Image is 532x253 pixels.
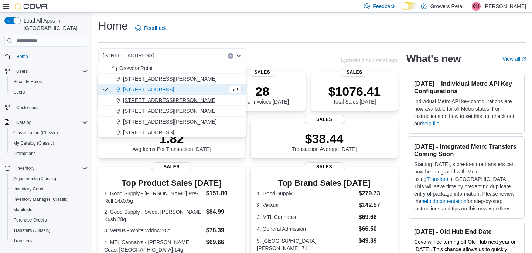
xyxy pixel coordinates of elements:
span: Classification (Classic) [10,128,88,137]
a: Promotions [10,149,39,158]
a: help documentation [421,198,466,204]
a: Transfers (Classic) [10,226,53,235]
span: [STREET_ADDRESS][PERSON_NAME] [123,107,217,115]
span: My Catalog (Classic) [10,139,88,148]
button: Catalog [13,118,34,127]
span: Catalog [13,118,88,127]
p: Growers Retail [430,2,465,11]
button: [STREET_ADDRESS][PERSON_NAME] [98,117,246,127]
button: Users [7,87,91,97]
span: [STREET_ADDRESS] [123,129,174,136]
h3: [DATE] - Old Hub End Date [414,228,518,235]
span: [STREET_ADDRESS] [103,51,154,60]
p: 1.82 [133,131,211,146]
button: My Catalog (Classic) [7,138,91,148]
p: $1076.41 [328,84,381,99]
button: Purchase Orders [7,215,91,225]
img: Cova [15,3,48,10]
p: Updated 1 minute(s) ago [341,57,398,63]
div: Carter Habel [472,2,481,11]
button: Users [13,67,31,76]
span: Inventory [13,164,88,173]
span: Classification (Classic) [13,130,58,136]
dd: $151.80 [206,189,239,198]
dd: $78.39 [206,226,239,235]
a: Classification (Classic) [10,128,61,137]
button: Customers [1,102,91,112]
dt: 1. Good Supply - [PERSON_NAME] Pre-Roll 14x0.5g [104,190,203,205]
dd: $279.73 [359,189,392,198]
span: Users [13,67,88,76]
div: Transaction Average [DATE] [292,131,357,152]
dt: 2. Good Supply - Sweet [PERSON_NAME] Kush 28g [104,208,203,223]
dd: $142.57 [359,201,392,210]
a: View allExternal link [502,56,526,62]
span: Feedback [144,24,167,32]
button: Inventory [1,163,91,173]
span: Feedback [373,3,395,10]
span: Manifests [13,207,32,213]
span: Transfers (Classic) [13,227,50,233]
button: Transfers [7,236,91,246]
a: My Catalog (Classic) [10,139,57,148]
span: Promotions [10,149,88,158]
button: [STREET_ADDRESS][PERSON_NAME] [98,106,246,117]
span: Adjustments (Classic) [10,174,88,183]
span: Users [13,89,25,95]
h2: What's new [406,53,461,65]
span: Promotions [13,151,36,156]
span: My Catalog (Classic) [13,140,54,146]
dt: 1. Good Supply [257,190,356,197]
button: Growers Retail [98,63,246,74]
span: Customers [13,102,88,112]
a: Manifests [10,205,35,214]
a: Security Roles [10,77,45,86]
button: Home [1,51,91,62]
a: Transfers [10,236,35,245]
button: Transfers (Classic) [7,225,91,236]
span: Security Roles [13,79,42,85]
a: Home [13,52,31,61]
h3: [DATE] – Individual Metrc API Key Configurations [414,80,518,95]
button: Users [1,66,91,77]
a: Transfers [426,176,448,182]
div: Total # Invoices [DATE] [236,84,289,105]
a: Purchase Orders [10,216,50,225]
h1: Home [98,18,128,33]
span: Sales [304,115,345,124]
button: Promotions [7,148,91,159]
span: Load All Apps in [GEOGRAPHIC_DATA] [21,17,88,32]
p: Starting [DATE], store-to-store transfers can now be integrated with Metrc using in [GEOGRAPHIC_D... [414,161,518,212]
dd: $69.66 [359,213,392,222]
span: Purchase Orders [13,217,47,223]
p: | [467,2,469,11]
span: Catalog [16,119,31,125]
h3: Top Product Sales [DATE] [104,179,239,188]
a: Adjustments (Classic) [10,174,59,183]
a: Customers [13,103,41,112]
svg: External link [522,57,526,61]
button: [STREET_ADDRESS] [98,84,246,95]
dd: $66.50 [359,225,392,233]
span: Purchase Orders [10,216,88,225]
dd: $84.99 [206,208,239,216]
a: help file [422,121,439,127]
span: Inventory Manager (Classic) [13,196,69,202]
span: Home [16,54,28,60]
span: Home [13,52,88,61]
span: Adjustments (Classic) [13,176,56,182]
span: Inventory Count [10,185,88,193]
a: Feedback [132,21,170,36]
span: [STREET_ADDRESS] [123,86,174,93]
span: Sales [304,162,345,171]
p: [PERSON_NAME] [484,2,526,11]
button: Inventory [13,164,37,173]
button: Inventory Count [7,184,91,194]
h3: Top Brand Sales [DATE] [257,179,392,188]
span: Manifests [10,205,88,214]
dt: 3. Versus - White Widow 28g [104,227,203,234]
span: Customers [16,105,38,111]
span: [STREET_ADDRESS][PERSON_NAME] [123,75,217,82]
button: Close list of options [236,53,242,59]
dd: $69.66 [206,238,239,247]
